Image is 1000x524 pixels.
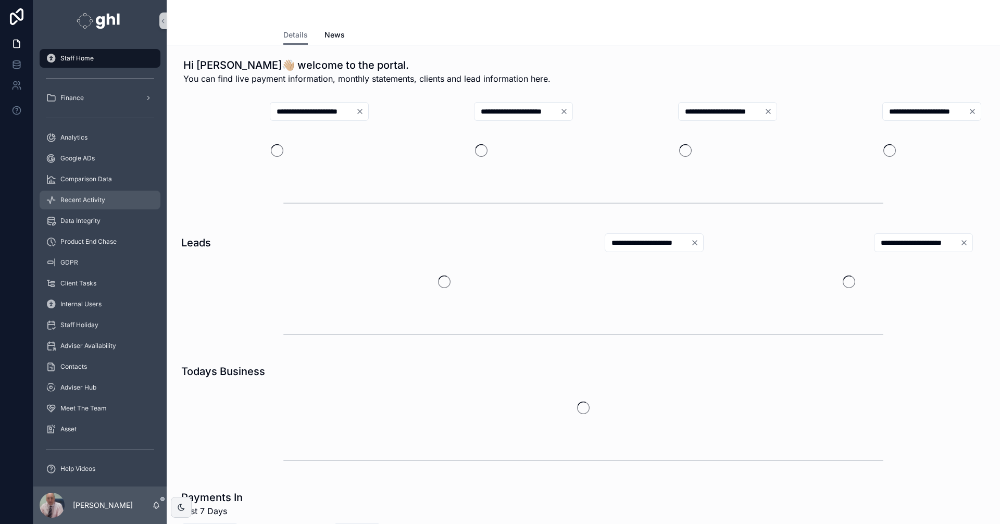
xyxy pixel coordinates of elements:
span: Analytics [60,133,87,142]
span: Google ADs [60,154,95,163]
img: App logo [77,13,123,29]
button: Clear [560,107,572,116]
a: Analytics [40,128,160,147]
button: Clear [691,239,703,247]
span: Product End Chase [60,238,117,246]
span: Staff Home [60,54,94,63]
span: Finance [60,94,84,102]
h1: Payments In [181,490,243,505]
span: You can find live payment information, monthly statements, clients and lead information here. [183,72,551,85]
a: GDPR [40,253,160,272]
button: Clear [968,107,981,116]
span: Help Videos [60,465,95,473]
span: Staff Holiday [60,321,98,329]
a: Staff Holiday [40,316,160,334]
a: Finance [40,89,160,107]
a: News [324,26,345,46]
span: News [324,30,345,40]
button: Clear [356,107,368,116]
span: Data Integrity [60,217,101,225]
span: Details [283,30,308,40]
a: Details [283,26,308,45]
span: Internal Users [60,300,102,308]
a: Meet The Team [40,399,160,418]
span: Adviser Hub [60,383,96,392]
a: Asset [40,420,160,439]
a: Internal Users [40,295,160,314]
div: scrollable content [33,42,167,486]
span: Comparison Data [60,175,112,183]
a: Staff Home [40,49,160,68]
a: Adviser Availability [40,336,160,355]
button: Clear [764,107,777,116]
span: Contacts [60,363,87,371]
p: [PERSON_NAME] [73,500,133,510]
span: Last 7 Days [181,505,243,517]
a: Contacts [40,357,160,376]
h1: Todays Business [181,364,265,379]
a: Google ADs [40,149,160,168]
a: Product End Chase [40,232,160,251]
h1: Leads [181,235,211,250]
a: Comparison Data [40,170,160,189]
a: Adviser Hub [40,378,160,397]
span: Adviser Availability [60,342,116,350]
a: Recent Activity [40,191,160,209]
span: Asset [60,425,77,433]
a: Help Videos [40,459,160,478]
span: Meet The Team [60,404,107,413]
a: Data Integrity [40,211,160,230]
button: Clear [960,239,972,247]
span: GDPR [60,258,78,267]
h1: Hi [PERSON_NAME]👋🏼 welcome to the portal. [183,58,551,72]
span: Client Tasks [60,279,96,288]
a: Client Tasks [40,274,160,293]
span: Recent Activity [60,196,105,204]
